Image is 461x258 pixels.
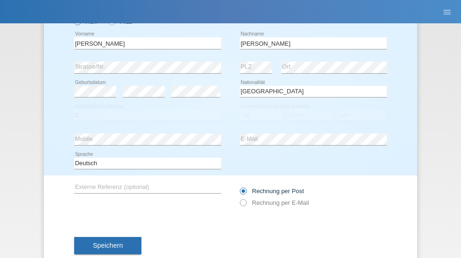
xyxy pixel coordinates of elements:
i: menu [442,7,452,17]
span: Speichern [93,242,123,249]
input: Rechnung per E-Mail [240,199,246,211]
input: Rechnung per Post [240,188,246,199]
label: Rechnung per Post [240,188,304,195]
label: Rechnung per E-Mail [240,199,309,206]
a: menu [438,9,456,14]
button: Speichern [74,237,141,255]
